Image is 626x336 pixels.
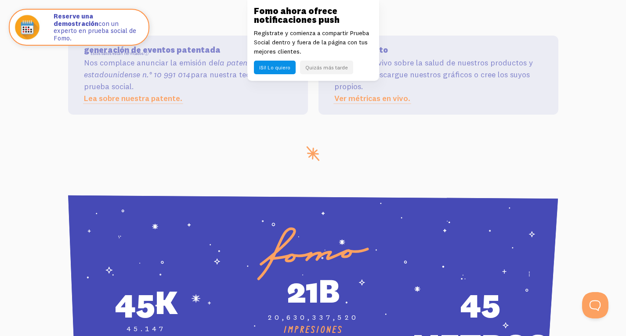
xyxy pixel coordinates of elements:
[84,58,217,68] font: Nos complace anunciar la emisión de
[259,64,290,71] font: ¡Sí! Lo quiero
[84,93,182,103] a: Lea sobre nuestra patente.
[287,270,340,311] font: 21b
[582,292,608,318] iframe: Ayuda Scout Beacon - Abierto
[283,326,343,335] font: Impresiones
[115,281,178,323] font: 45k
[334,93,410,103] a: Ver métricas en vivo.
[90,51,148,56] font: Estos datos están verificados ⓘ
[54,19,136,42] font: con un experto en prueba social de Fomo.
[254,29,369,55] font: Regístrate y comienza a compartir Prueba Social dentro y fuera de la página con tus mejores clien...
[127,324,166,333] font: 45.147
[254,61,296,74] button: ¡Sí! Lo quiero
[11,11,43,43] img: Fomo
[305,64,348,71] font: Quizás más tarde
[54,12,98,28] font: Reserve una demostración
[254,5,340,25] font: Fomo ahora ofrece notificaciones push
[235,313,391,322] div: 20,630,337,520
[334,58,533,91] font: Métricas en vivo sobre la salud de nuestros productos y negocios. Descargue nuestros gráficos o c...
[84,45,221,55] font: generación de eventos patentada
[300,61,353,74] button: Quizás más tarde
